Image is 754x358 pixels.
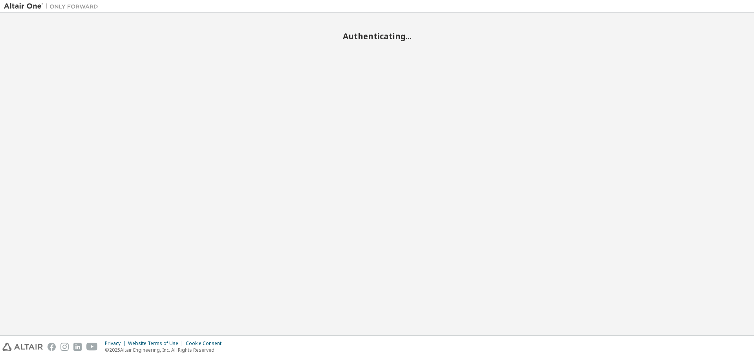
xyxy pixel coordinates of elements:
img: altair_logo.svg [2,343,43,351]
img: facebook.svg [48,343,56,351]
div: Privacy [105,340,128,347]
img: linkedin.svg [73,343,82,351]
div: Website Terms of Use [128,340,186,347]
h2: Authenticating... [4,31,750,41]
p: © 2025 Altair Engineering, Inc. All Rights Reserved. [105,347,226,353]
img: youtube.svg [86,343,98,351]
img: Altair One [4,2,102,10]
img: instagram.svg [60,343,69,351]
div: Cookie Consent [186,340,226,347]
